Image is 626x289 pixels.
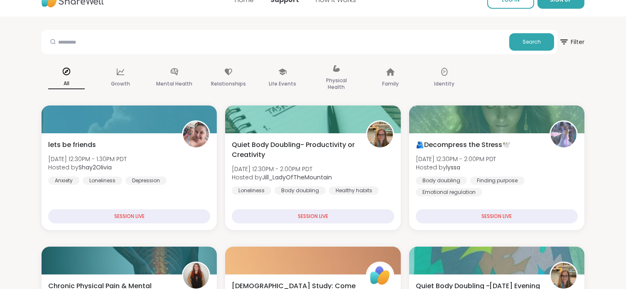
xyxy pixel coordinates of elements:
[559,32,584,52] span: Filter
[329,186,379,195] div: Healthy habits
[48,209,210,223] div: SESSION LIVE
[446,163,460,171] b: lyssa
[416,209,578,223] div: SESSION LIVE
[509,33,554,51] button: Search
[79,163,112,171] b: Shay2Olivia
[416,188,482,196] div: Emotional regulation
[318,76,355,92] p: Physical Health
[262,173,332,181] b: Jill_LadyOfTheMountain
[275,186,326,195] div: Body doubling
[551,122,577,147] img: lyssa
[435,79,455,89] p: Identity
[157,79,193,89] p: Mental Health
[183,263,209,289] img: SarahR83
[232,165,332,173] span: [DATE] 12:30PM - 2:00PM PDT
[416,176,467,185] div: Body doubling
[416,155,496,163] span: [DATE] 12:30PM - 2:00PM PDT
[367,263,393,289] img: ShareWell
[183,122,209,147] img: Shay2Olivia
[48,78,85,89] p: All
[470,176,525,185] div: Finding purpose
[232,173,332,181] span: Hosted by
[48,163,127,171] span: Hosted by
[559,30,584,54] button: Filter
[125,176,167,185] div: Depression
[523,38,541,46] span: Search
[48,140,96,150] span: lets be friends
[48,155,127,163] span: [DATE] 12:30PM - 1:30PM PDT
[48,176,79,185] div: Anxiety
[416,163,496,171] span: Hosted by
[232,140,356,160] span: Quiet Body Doubling- Productivity or Creativity
[83,176,122,185] div: Loneliness
[232,209,394,223] div: SESSION LIVE
[416,140,511,150] span: 🫂Decompress the Stress🕊️
[269,79,296,89] p: Life Events
[551,263,577,289] img: Jill_LadyOfTheMountain
[111,79,130,89] p: Growth
[367,122,393,147] img: Jill_LadyOfTheMountain
[211,79,246,89] p: Relationships
[382,79,399,89] p: Family
[232,186,271,195] div: Loneliness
